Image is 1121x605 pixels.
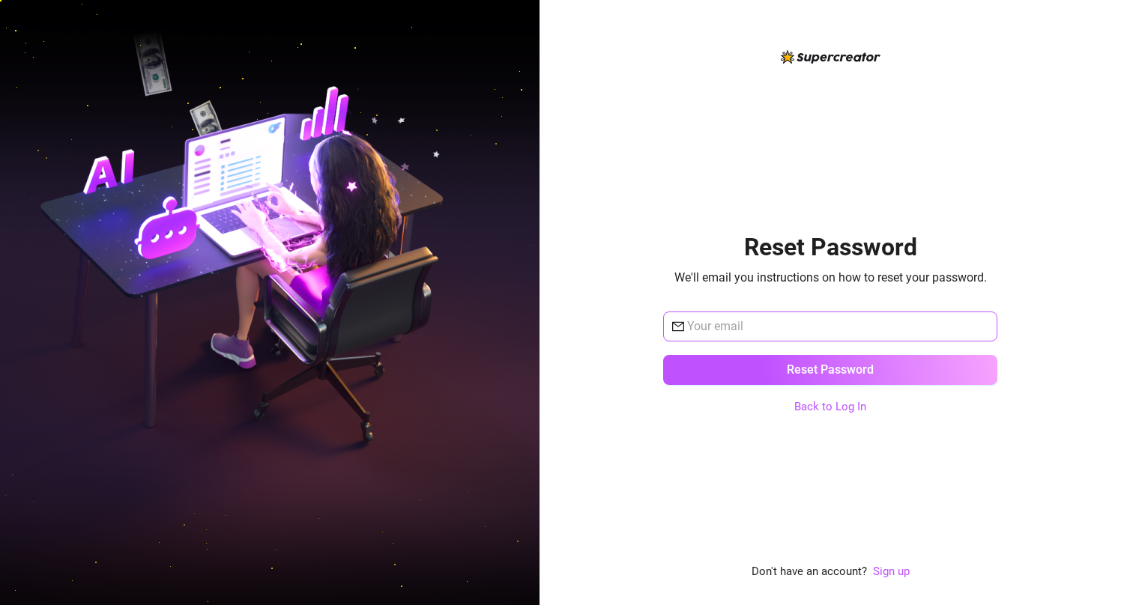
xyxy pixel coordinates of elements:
[781,50,880,64] img: logo-BBDzfeDw.svg
[794,400,866,413] a: Back to Log In
[672,320,684,332] span: mail
[744,232,917,263] h2: Reset Password
[873,565,910,578] a: Sign up
[674,268,987,287] span: We'll email you instructions on how to reset your password.
[873,563,910,581] a: Sign up
[687,317,988,335] input: Your email
[787,362,874,377] span: Reset Password
[663,355,997,385] button: Reset Password
[794,398,866,416] a: Back to Log In
[752,563,867,581] span: Don't have an account?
